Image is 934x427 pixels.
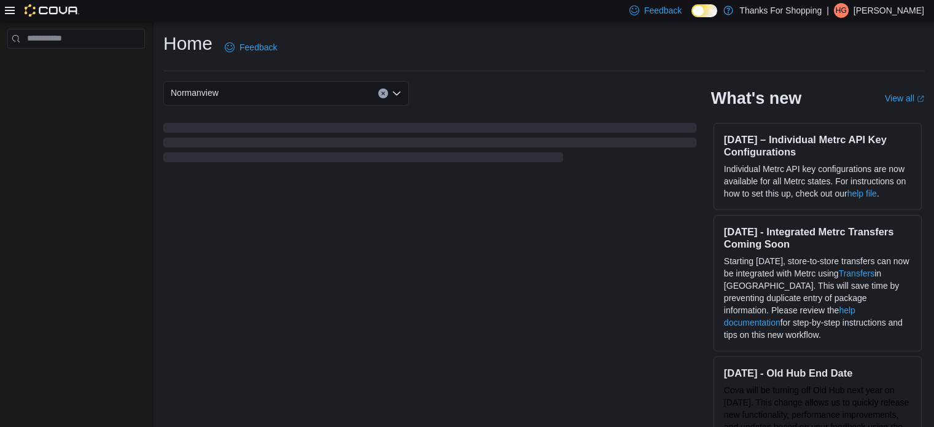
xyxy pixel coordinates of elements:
a: help file [847,189,877,198]
span: Feedback [644,4,682,17]
h1: Home [163,31,212,56]
h3: [DATE] - Integrated Metrc Transfers Coming Soon [724,225,911,250]
span: Feedback [239,41,277,53]
button: Open list of options [392,88,402,98]
p: [PERSON_NAME] [854,3,924,18]
p: Thanks For Shopping [739,3,822,18]
a: View allExternal link [885,93,924,103]
a: Feedback [220,35,282,60]
span: Normanview [171,85,219,100]
h3: [DATE] – Individual Metrc API Key Configurations [724,133,911,158]
a: help documentation [724,305,855,327]
button: Clear input [378,88,388,98]
div: H Griffin [834,3,849,18]
nav: Complex example [7,51,145,80]
p: Individual Metrc API key configurations are now available for all Metrc states. For instructions ... [724,163,911,200]
input: Dark Mode [691,4,717,17]
h3: [DATE] - Old Hub End Date [724,367,911,379]
a: Transfers [839,268,875,278]
svg: External link [917,95,924,103]
span: HG [836,3,847,18]
span: Loading [163,125,696,165]
img: Cova [25,4,79,17]
h2: What's new [711,88,801,108]
p: | [827,3,829,18]
p: Starting [DATE], store-to-store transfers can now be integrated with Metrc using in [GEOGRAPHIC_D... [724,255,911,341]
